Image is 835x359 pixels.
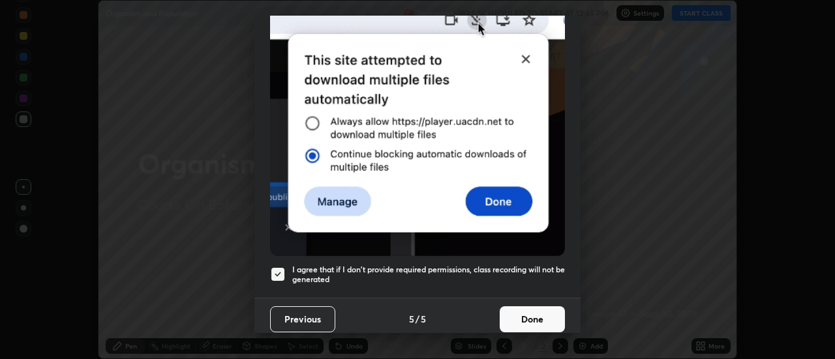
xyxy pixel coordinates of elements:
button: Done [500,306,565,332]
h4: 5 [421,312,426,326]
h5: I agree that if I don't provide required permissions, class recording will not be generated [292,265,565,285]
h4: 5 [409,312,414,326]
h4: / [416,312,419,326]
button: Previous [270,306,335,332]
